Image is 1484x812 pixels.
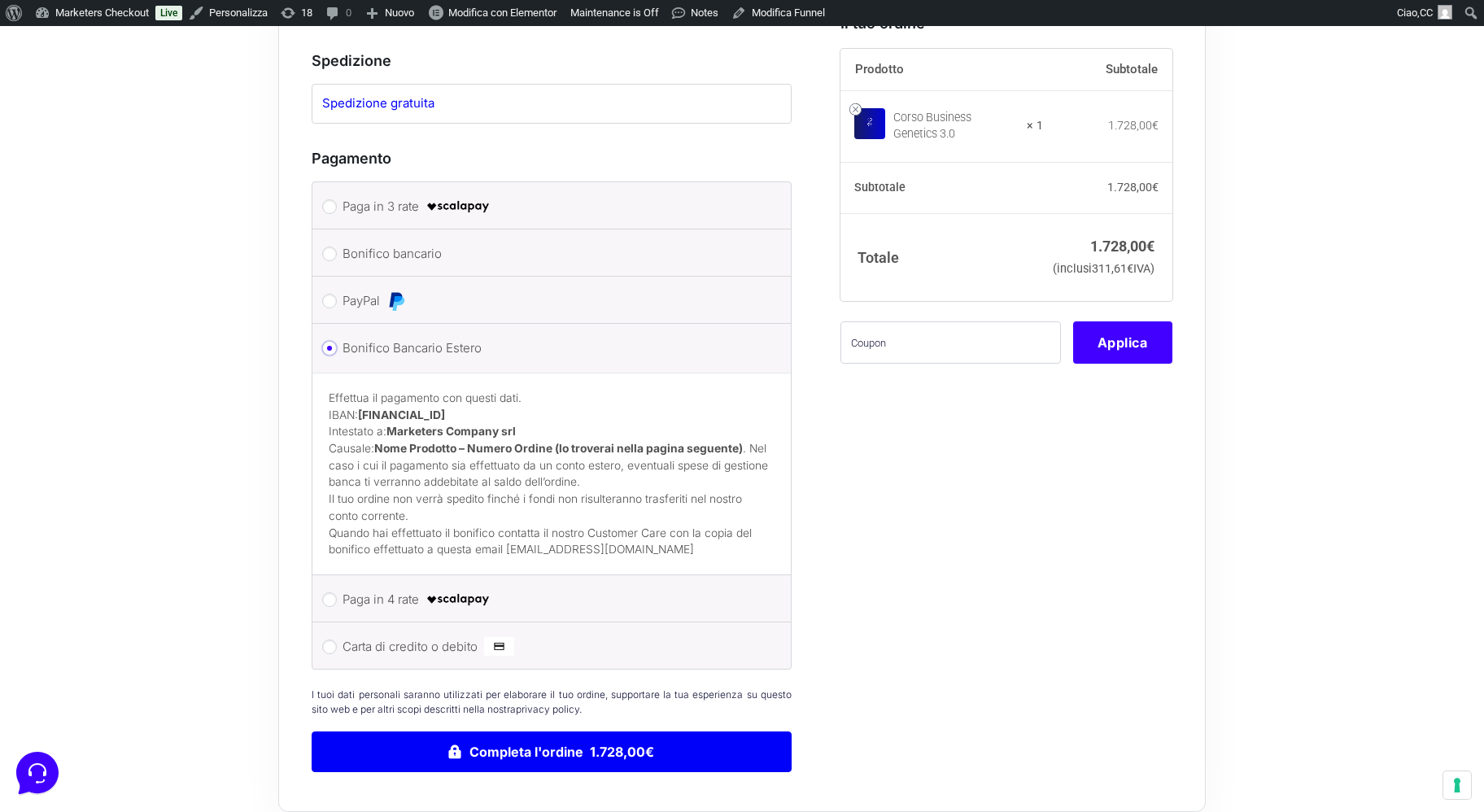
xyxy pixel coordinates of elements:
button: Applica [1073,321,1172,364]
span: 311,61 [1092,261,1133,275]
p: Home [49,545,76,560]
label: Bonifico Bancario Estero [343,336,755,360]
span: € [1152,181,1159,194]
bdi: 1.728,00 [1090,238,1154,255]
button: Home [13,522,113,560]
p: Quando hai effettuato il bonifico contatta il nostro Customer Care con la copia del bonifico effe... [329,525,775,558]
h3: Spedizione [312,50,792,72]
label: Bonifico bancario [343,242,755,266]
a: Apri Centro Assistenza [173,202,299,215]
button: Messaggi [113,522,213,560]
th: Prodotto [840,49,1043,91]
label: Paga in 3 rate [343,194,755,219]
strong: × 1 [1027,118,1043,134]
button: Completa l'ordine 1.728,00€ [312,731,792,772]
bdi: 1.728,00 [1107,181,1159,194]
span: € [1152,119,1159,132]
p: Il tuo ordine non verrà spedito finché i fondi non risulteranno trasferiti nel nostro conto corre... [329,491,775,524]
small: (inclusi IVA) [1053,261,1154,275]
img: dark [78,91,111,124]
th: Totale [840,214,1043,301]
label: Carta di credito o debito [343,635,755,659]
span: Le tue conversazioni [26,65,138,78]
input: Coupon [840,321,1061,364]
label: PayPal [343,289,755,313]
a: privacy policy [516,703,579,715]
span: € [1146,238,1154,255]
img: PayPal [386,291,406,311]
img: Carta di credito o debito [484,637,514,657]
p: I tuoi dati personali saranno utilizzati per elaborare il tuo ordine, supportare la tua esperienz... [312,688,792,717]
p: Effettua il pagamento con questi dati. IBAN: Intestato a: Causale: . Nel caso i cui il pagamento ... [329,390,775,491]
img: dark [26,91,59,124]
bdi: 1.728,00 [1108,119,1159,132]
th: Subtotale [1043,49,1172,91]
span: Modifica con Elementor [448,7,556,19]
img: scalapay-logo-black.png [426,197,491,216]
span: € [1127,261,1133,275]
h3: Pagamento [312,147,792,169]
input: Cerca un articolo... [37,237,266,253]
button: Aiuto [212,522,312,560]
div: Corso Business Genetics 3.0 [893,110,1016,142]
img: scalapay-logo-black.png [426,590,491,609]
button: Inizia una conversazione [26,137,299,169]
button: Le tue preferenze relative al consenso per le tecnologie di tracciamento [1443,771,1471,799]
img: Corso Business Genetics 3.0 [854,108,885,139]
img: dark [52,91,85,124]
label: Spedizione gratuita [322,94,781,113]
strong: [FINANCIAL_ID] [358,408,445,421]
h2: Ciao da Marketers 👋 [13,13,273,39]
strong: Nome Prodotto – Numero Ordine (lo troverai nella pagina seguente) [374,442,743,455]
span: Inizia una conversazione [106,146,240,159]
iframe: Customerly Messenger Launcher [13,749,62,797]
label: Paga in 4 rate [343,587,755,612]
span: CC [1420,7,1433,19]
p: Aiuto [251,545,274,560]
a: Live [155,6,182,20]
strong: Marketers Company srl [386,425,516,438]
th: Subtotale [840,162,1043,214]
p: Messaggi [141,545,185,560]
span: Trova una risposta [26,202,127,215]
